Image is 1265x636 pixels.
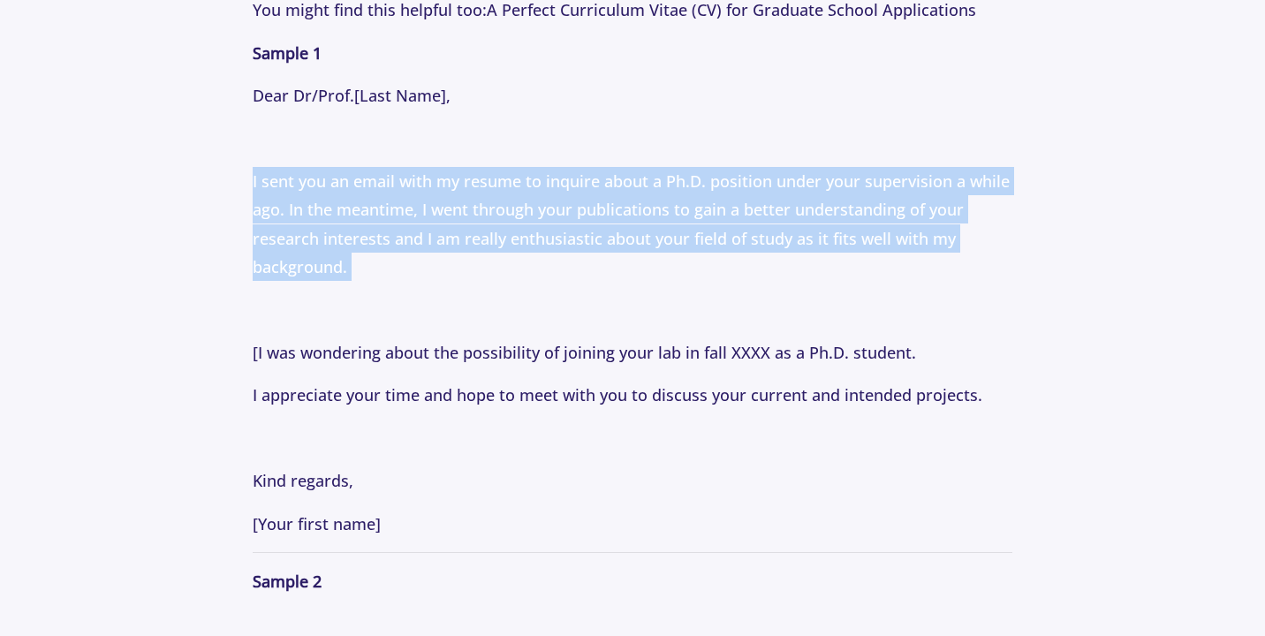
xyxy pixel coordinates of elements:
[253,342,258,363] a: [
[253,42,322,64] strong: Sample 1
[253,167,1011,282] p: I sent you an email with my resume to inquire about a Ph.D. position under your supervision a whi...
[253,381,1011,409] p: I appreciate your time and hope to meet with you to discuss your current and intended projects.
[253,571,322,592] strong: Sample 2
[253,510,1011,538] p: [Your first name]
[354,85,446,106] span: [Last Name]
[253,466,1011,495] p: Kind regards,
[253,81,1011,110] p: Dear Dr/Prof. ,
[253,338,1011,367] p: I was wondering about the possibility of joining your lab in fall XXXX as a Ph.D. student.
